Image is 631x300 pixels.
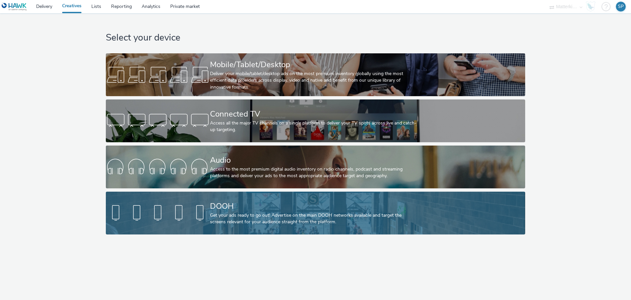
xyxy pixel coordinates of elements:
[210,70,418,91] div: Deliver your mobile/tablet/desktop ads on the most premium inventory globally using the most effi...
[210,59,418,70] div: Mobile/Tablet/Desktop
[106,32,525,44] h1: Select your device
[106,99,525,142] a: Connected TVAccess all the major TV channels on a single platform to deliver your TV spots across...
[586,1,596,12] img: Hawk Academy
[106,192,525,234] a: DOOHGet your ads ready to go out! Advertise on the main DOOH networks available and target the sc...
[210,166,418,179] div: Access to the most premium digital audio inventory on radio channels, podcast and streaming platf...
[210,120,418,133] div: Access all the major TV channels on a single platform to deliver your TV spots across live and ca...
[210,154,418,166] div: Audio
[210,212,418,226] div: Get your ads ready to go out! Advertise on the main DOOH networks available and target the screen...
[210,108,418,120] div: Connected TV
[106,53,525,96] a: Mobile/Tablet/DesktopDeliver your mobile/tablet/desktop ads on the most premium inventory globall...
[618,2,624,12] div: SP
[2,3,27,11] img: undefined Logo
[210,201,418,212] div: DOOH
[586,1,598,12] a: Hawk Academy
[106,146,525,188] a: AudioAccess to the most premium digital audio inventory on radio channels, podcast and streaming ...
